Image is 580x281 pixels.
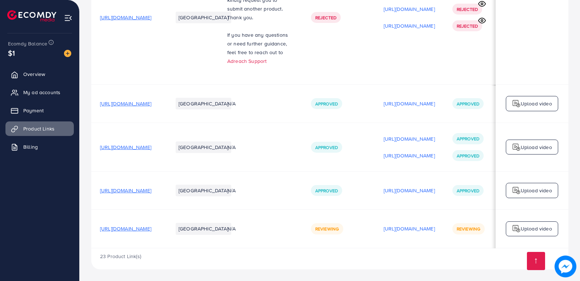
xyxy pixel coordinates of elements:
[5,103,74,118] a: Payment
[227,187,236,194] span: N/A
[512,186,521,195] img: logo
[5,121,74,136] a: Product Links
[176,12,231,23] li: [GEOGRAPHIC_DATA]
[8,40,47,47] span: Ecomdy Balance
[23,71,45,78] span: Overview
[315,15,336,21] span: Rejected
[100,187,151,194] span: [URL][DOMAIN_NAME]
[8,48,15,58] span: $1
[64,50,71,57] img: image
[227,225,236,232] span: N/A
[555,256,576,277] img: image
[384,135,435,143] p: [URL][DOMAIN_NAME]
[23,107,44,114] span: Payment
[457,226,480,232] span: Reviewing
[457,6,478,12] span: Rejected
[227,31,288,56] span: If you have any questions or need further guidance, feel free to reach out to
[457,101,479,107] span: Approved
[176,223,231,234] li: [GEOGRAPHIC_DATA]
[100,225,151,232] span: [URL][DOMAIN_NAME]
[512,224,521,233] img: logo
[315,101,338,107] span: Approved
[384,21,435,30] p: [URL][DOMAIN_NAME]
[521,99,552,108] p: Upload video
[23,143,38,150] span: Billing
[100,144,151,151] span: [URL][DOMAIN_NAME]
[521,186,552,195] p: Upload video
[457,188,479,194] span: Approved
[521,224,552,233] p: Upload video
[100,100,151,107] span: [URL][DOMAIN_NAME]
[100,14,151,21] span: [URL][DOMAIN_NAME]
[5,140,74,154] a: Billing
[384,224,435,233] p: [URL][DOMAIN_NAME]
[384,99,435,108] p: [URL][DOMAIN_NAME]
[457,23,478,29] span: Rejected
[227,100,236,107] span: N/A
[315,226,339,232] span: Reviewing
[7,10,56,21] img: logo
[512,99,521,108] img: logo
[23,89,60,96] span: My ad accounts
[64,14,72,22] img: menu
[384,151,435,160] p: [URL][DOMAIN_NAME]
[457,136,479,142] span: Approved
[5,85,74,100] a: My ad accounts
[176,141,231,153] li: [GEOGRAPHIC_DATA]
[23,125,55,132] span: Product Links
[100,253,141,260] span: 23 Product Link(s)
[176,98,231,109] li: [GEOGRAPHIC_DATA]
[227,144,236,151] span: N/A
[5,67,74,81] a: Overview
[315,144,338,150] span: Approved
[457,153,479,159] span: Approved
[521,143,552,152] p: Upload video
[384,186,435,195] p: [URL][DOMAIN_NAME]
[512,143,521,152] img: logo
[176,185,231,196] li: [GEOGRAPHIC_DATA]
[227,57,267,65] a: Adreach Support
[315,188,338,194] span: Approved
[384,5,435,13] p: [URL][DOMAIN_NAME]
